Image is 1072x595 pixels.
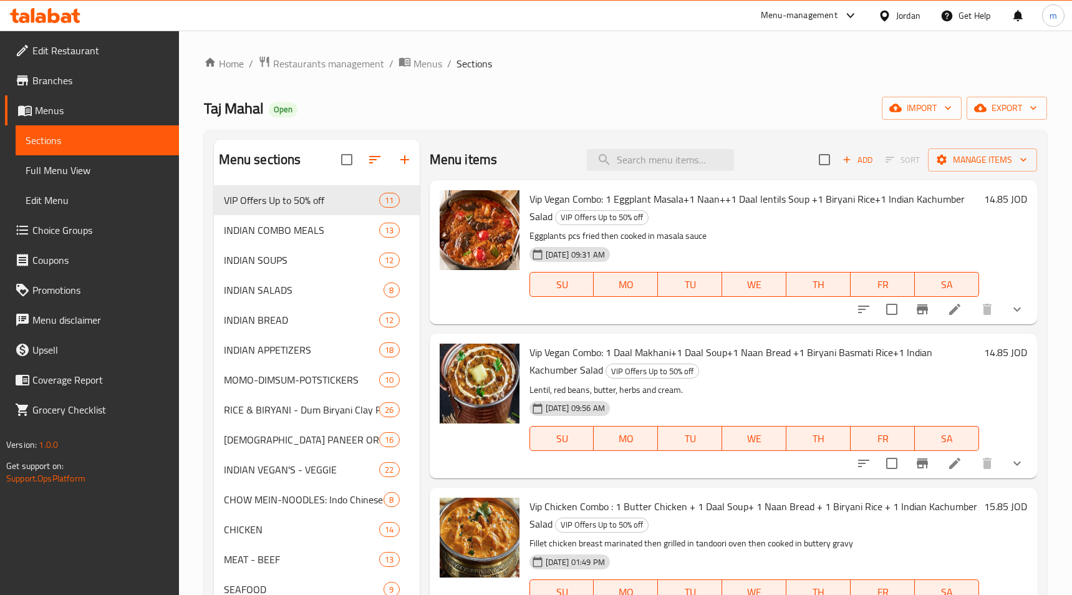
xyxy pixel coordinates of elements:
[5,65,179,95] a: Branches
[791,276,846,294] span: TH
[258,56,384,72] a: Restaurants management
[892,100,952,116] span: import
[32,312,169,327] span: Menu disclaimer
[849,294,879,324] button: sort-choices
[947,456,962,471] a: Edit menu item
[398,56,442,72] a: Menus
[380,404,398,416] span: 26
[379,193,399,208] div: items
[32,342,169,357] span: Upsell
[5,335,179,365] a: Upsell
[214,455,420,485] div: INDIAN VEGAN'S - VEGGIE22
[32,253,169,268] span: Coupons
[5,245,179,275] a: Coupons
[879,450,905,476] span: Select to update
[224,432,380,447] div: INDIAN PANEER OR TOFU
[5,95,179,125] a: Menus
[882,97,962,120] button: import
[214,335,420,365] div: INDIAN APPETIZERS18
[456,56,492,71] span: Sections
[556,518,648,532] span: VIP Offers Up to 50% off
[224,492,384,507] span: CHOW MEIN-NOODLES: Indo Chinese
[334,147,360,173] span: Select all sections
[529,190,965,226] span: Vip Vegan Combo: 1 Eggplant Masala+1 Naan++1 Daal lentils Soup +1 Biryani Rice+1 Indian Kachumber...
[6,437,37,453] span: Version:
[32,372,169,387] span: Coverage Report
[555,210,649,225] div: VIP Offers Up to 50% off
[380,524,398,536] span: 14
[606,364,699,379] div: VIP Offers Up to 50% off
[984,344,1027,361] h6: 14.85 JOD
[380,195,398,206] span: 11
[389,56,394,71] li: /
[379,432,399,447] div: items
[384,492,399,507] div: items
[877,150,928,170] span: Select section first
[224,552,380,567] span: MEAT - BEEF
[380,554,398,566] span: 13
[1010,456,1025,471] svg: Show Choices
[390,145,420,175] button: Add section
[360,145,390,175] span: Sort sections
[26,133,169,148] span: Sections
[413,56,442,71] span: Menus
[380,434,398,446] span: 16
[214,485,420,515] div: CHOW MEIN-NOODLES: Indo Chinese8
[907,448,937,478] button: Branch-specific-item
[529,536,979,551] p: Fillet chicken breast marinated then grilled in tandoori oven then cooked in buttery gravy
[273,56,384,71] span: Restaurants management
[972,294,1002,324] button: delete
[440,498,519,578] img: Vip Chicken Combo : 1 Butter Chicken + 1 Daal Soup+ 1 Naan Bread + 1 Biryani Rice + 1 Indian Kach...
[32,43,169,58] span: Edit Restaurant
[224,312,380,327] span: INDIAN BREAD
[380,314,398,326] span: 12
[556,210,648,225] span: VIP Offers Up to 50% off
[947,302,962,317] a: Edit menu item
[838,150,877,170] button: Add
[984,190,1027,208] h6: 14.85 JOD
[786,272,851,297] button: TH
[39,437,58,453] span: 1.0.0
[811,147,838,173] span: Select section
[269,102,297,117] div: Open
[1002,294,1032,324] button: show more
[938,152,1027,168] span: Manage items
[379,342,399,357] div: items
[791,430,846,448] span: TH
[658,426,722,451] button: TU
[224,402,380,417] div: RICE & BIRYANI - Dum Biryani Clay Pot
[32,73,169,88] span: Branches
[224,253,380,268] span: INDIAN SOUPS
[379,372,399,387] div: items
[856,430,910,448] span: FR
[722,426,786,451] button: WE
[32,283,169,297] span: Promotions
[879,296,905,322] span: Select to update
[214,215,420,245] div: INDIAN COMBO MEALS13
[838,150,877,170] span: Add item
[599,276,653,294] span: MO
[529,382,979,398] p: Lentil, red beans, butter, herbs and cream.
[907,294,937,324] button: Branch-specific-item
[384,283,399,297] div: items
[541,249,610,261] span: [DATE] 09:31 AM
[658,272,722,297] button: TU
[663,276,717,294] span: TU
[529,343,932,379] span: Vip Vegan Combo: 1 Daal Makhani+1 Daal Soup+1 Naan Bread +1 Biryani Basmati Rice+1 Indian Kachumb...
[214,395,420,425] div: RICE & BIRYANI - Dum Biryani Clay Pot26
[851,272,915,297] button: FR
[5,395,179,425] a: Grocery Checklist
[214,185,420,215] div: VIP Offers Up to 50% off11
[587,149,734,171] input: search
[269,104,297,115] span: Open
[379,253,399,268] div: items
[384,284,398,296] span: 8
[1002,448,1032,478] button: show more
[380,344,398,356] span: 18
[663,430,717,448] span: TU
[555,518,649,533] div: VIP Offers Up to 50% off
[26,163,169,178] span: Full Menu View
[224,193,380,208] span: VIP Offers Up to 50% off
